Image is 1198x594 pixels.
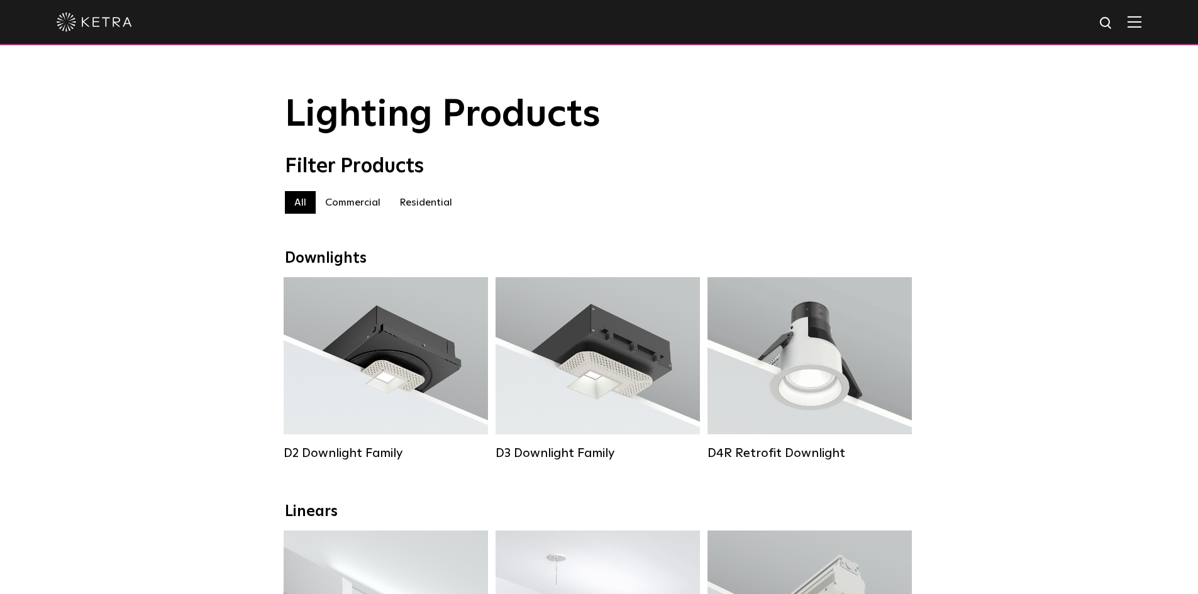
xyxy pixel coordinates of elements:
[284,446,488,461] div: D2 Downlight Family
[285,191,316,214] label: All
[707,446,912,461] div: D4R Retrofit Downlight
[57,13,132,31] img: ketra-logo-2019-white
[284,277,488,461] a: D2 Downlight Family Lumen Output:1200Colors:White / Black / Gloss Black / Silver / Bronze / Silve...
[1099,16,1114,31] img: search icon
[316,191,390,214] label: Commercial
[1128,16,1141,28] img: Hamburger%20Nav.svg
[285,155,914,179] div: Filter Products
[285,96,601,134] span: Lighting Products
[285,503,914,521] div: Linears
[707,277,912,461] a: D4R Retrofit Downlight Lumen Output:800Colors:White / BlackBeam Angles:15° / 25° / 40° / 60°Watta...
[390,191,462,214] label: Residential
[496,277,700,461] a: D3 Downlight Family Lumen Output:700 / 900 / 1100Colors:White / Black / Silver / Bronze / Paintab...
[285,250,914,268] div: Downlights
[496,446,700,461] div: D3 Downlight Family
